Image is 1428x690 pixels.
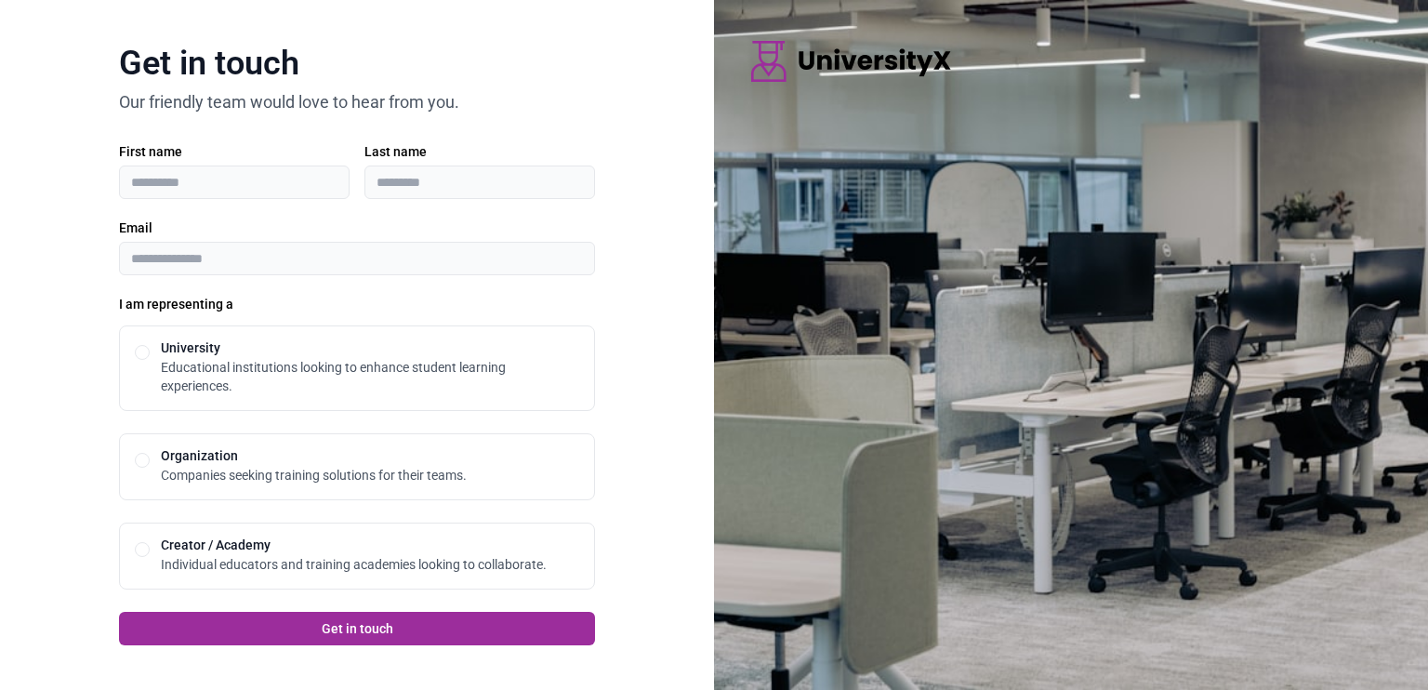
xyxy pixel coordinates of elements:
[161,358,579,395] p: Educational institutions looking to enhance student learning experiences.
[751,41,952,82] img: Logo
[161,555,579,574] p: Individual educators and training academies looking to collaborate.
[119,221,595,234] label: Email
[119,45,595,82] h1: Get in touch
[161,449,579,462] label: Organization
[119,612,595,645] button: Get in touch
[119,145,350,158] label: First name
[119,89,595,115] p: Our friendly team would love to hear from you.
[364,145,595,158] label: Last name
[119,298,595,311] label: I am representing a
[161,341,579,354] label: University
[161,466,579,484] p: Companies seeking training solutions for their teams.
[161,538,579,551] label: Creator / Academy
